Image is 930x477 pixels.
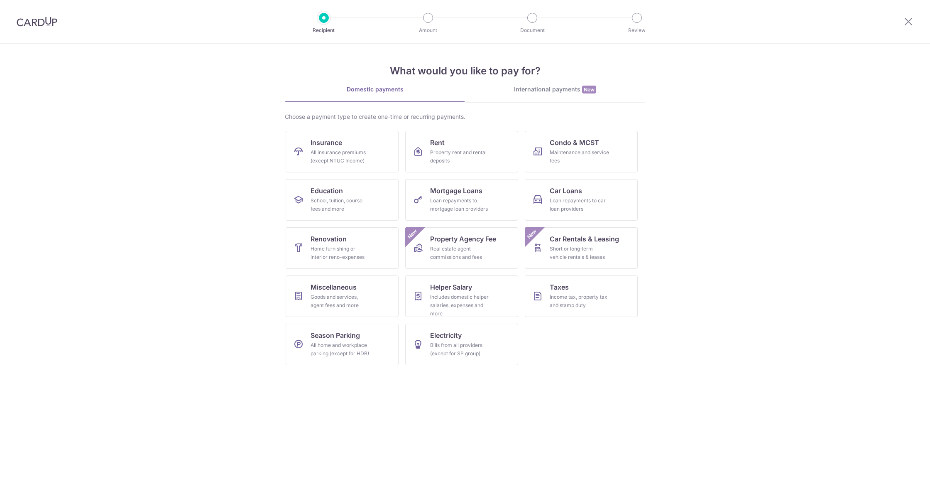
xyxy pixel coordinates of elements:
[502,26,563,34] p: Document
[311,293,370,310] div: Goods and services, agent fees and more
[430,197,490,213] div: Loan repayments to mortgage loan providers
[430,138,445,148] span: Rent
[405,227,518,269] a: Property Agency FeeReal estate agent commissions and feesNew
[405,179,518,221] a: Mortgage LoansLoan repayments to mortgage loan providers
[293,26,355,34] p: Recipient
[285,85,465,93] div: Domestic payments
[525,227,539,241] span: New
[430,330,462,340] span: Electricity
[285,113,645,121] div: Choose a payment type to create one-time or recurring payments.
[311,330,360,340] span: Season Parking
[311,148,370,165] div: All insurance premiums (except NTUC Income)
[525,275,638,317] a: TaxesIncome tax, property tax and stamp duty
[311,282,357,292] span: Miscellaneous
[550,186,582,196] span: Car Loans
[550,293,609,310] div: Income tax, property tax and stamp duty
[550,148,609,165] div: Maintenance and service fees
[430,234,496,244] span: Property Agency Fee
[525,227,638,269] a: Car Rentals & LeasingShort or long‑term vehicle rentals & leasesNew
[430,186,482,196] span: Mortgage Loans
[550,282,569,292] span: Taxes
[311,245,370,261] div: Home furnishing or interior reno-expenses
[405,275,518,317] a: Helper SalaryIncludes domestic helper salaries, expenses and more
[430,293,490,318] div: Includes domestic helper salaries, expenses and more
[286,324,399,365] a: Season ParkingAll home and workplace parking (except for HDB)
[525,131,638,172] a: Condo & MCSTMaintenance and service fees
[405,324,518,365] a: ElectricityBills from all providers (except for SP group)
[286,179,399,221] a: EducationSchool, tuition, course fees and more
[17,17,57,27] img: CardUp
[286,131,399,172] a: InsuranceAll insurance premiums (except NTUC Income)
[582,86,596,93] span: New
[876,452,922,473] iframe: Opens a widget where you can find more information
[606,26,668,34] p: Review
[311,138,342,148] span: Insurance
[550,245,609,261] div: Short or long‑term vehicle rentals & leases
[430,245,490,261] div: Real estate agent commissions and fees
[430,341,490,358] div: Bills from all providers (except for SP group)
[285,64,645,79] h4: What would you like to pay for?
[550,138,599,148] span: Condo & MCST
[311,341,370,358] div: All home and workplace parking (except for HDB)
[286,275,399,317] a: MiscellaneousGoods and services, agent fees and more
[286,227,399,269] a: RenovationHome furnishing or interior reno-expenses
[405,131,518,172] a: RentProperty rent and rental deposits
[311,186,343,196] span: Education
[430,282,472,292] span: Helper Salary
[406,227,419,241] span: New
[311,234,347,244] span: Renovation
[430,148,490,165] div: Property rent and rental deposits
[525,179,638,221] a: Car LoansLoan repayments to car loan providers
[311,197,370,213] div: School, tuition, course fees and more
[465,85,645,94] div: International payments
[550,234,619,244] span: Car Rentals & Leasing
[550,197,609,213] div: Loan repayments to car loan providers
[397,26,459,34] p: Amount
